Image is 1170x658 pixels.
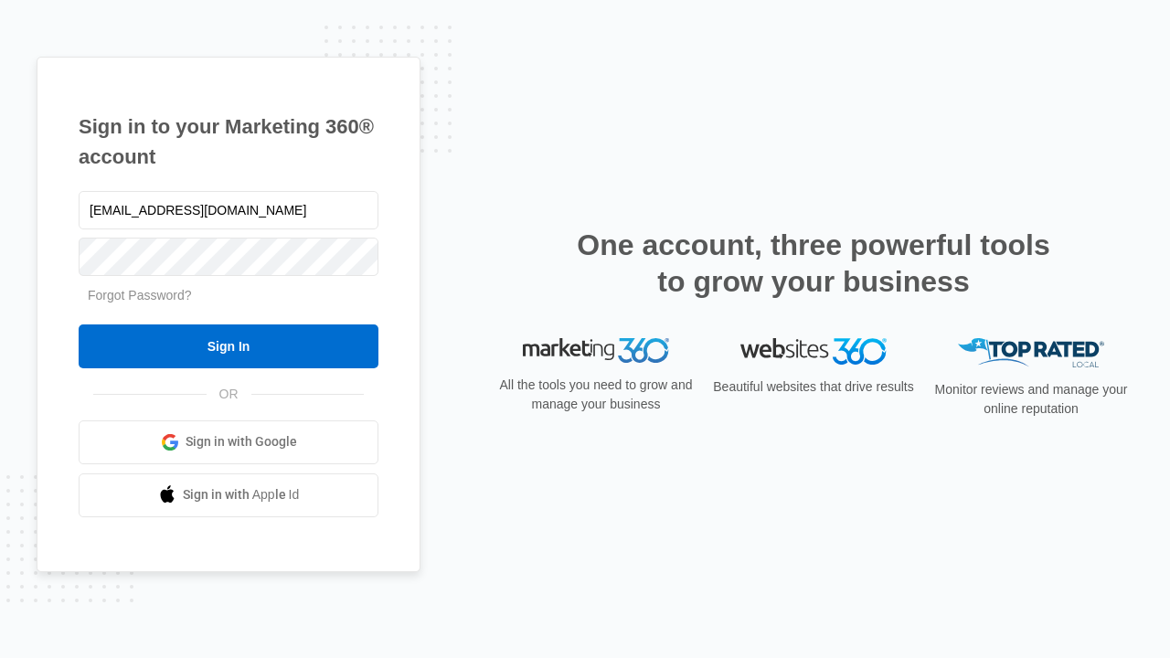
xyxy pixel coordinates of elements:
[79,111,378,172] h1: Sign in to your Marketing 360® account
[571,227,1056,300] h2: One account, three powerful tools to grow your business
[523,338,669,364] img: Marketing 360
[186,432,297,451] span: Sign in with Google
[88,288,192,302] a: Forgot Password?
[740,338,887,365] img: Websites 360
[929,380,1133,419] p: Monitor reviews and manage your online reputation
[79,420,378,464] a: Sign in with Google
[79,473,378,517] a: Sign in with Apple Id
[183,485,300,504] span: Sign in with Apple Id
[79,324,378,368] input: Sign In
[79,191,378,229] input: Email
[711,377,916,397] p: Beautiful websites that drive results
[958,338,1104,368] img: Top Rated Local
[494,376,698,414] p: All the tools you need to grow and manage your business
[207,385,251,404] span: OR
